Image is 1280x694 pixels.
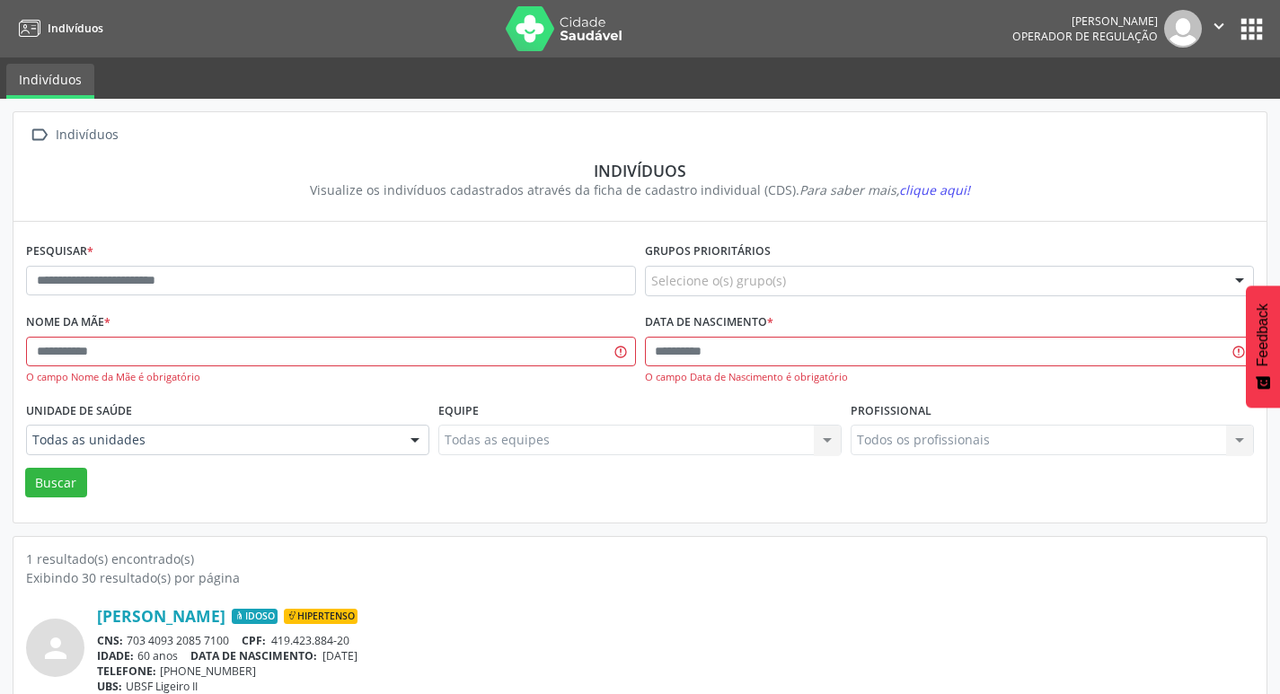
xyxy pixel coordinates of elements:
span: clique aqui! [899,181,970,198]
div: Visualize os indivíduos cadastrados através da ficha de cadastro individual (CDS). [39,180,1241,199]
div: Indivíduos [52,122,121,148]
span: Operador de regulação [1012,29,1158,44]
span: Todas as unidades [32,431,393,449]
a:  Indivíduos [26,122,121,148]
button: Feedback - Mostrar pesquisa [1246,286,1280,408]
span: CPF: [242,633,266,648]
span: CNS: [97,633,123,648]
span: Selecione o(s) grupo(s) [651,271,786,290]
span: [DATE] [322,648,358,663]
label: Data de nascimento [645,309,773,337]
label: Profissional [851,397,931,425]
button:  [1202,10,1236,48]
a: Indivíduos [6,64,94,99]
div: UBSF Ligeiro II [97,679,1254,694]
span: UBS: [97,679,122,694]
span: TELEFONE: [97,663,156,679]
a: [PERSON_NAME] [97,606,225,626]
i:  [1209,16,1229,36]
div: 703 4093 2085 7100 [97,633,1254,648]
div: O campo Nome da Mãe é obrigatório [26,370,636,385]
div: [PHONE_NUMBER] [97,663,1254,679]
button: apps [1236,13,1267,45]
div: O campo Data de Nascimento é obrigatório [645,370,1255,385]
span: Indivíduos [48,21,103,36]
label: Equipe [438,397,479,425]
span: Idoso [232,609,278,625]
div: Exibindo 30 resultado(s) por página [26,568,1254,587]
label: Nome da mãe [26,309,110,337]
i: Para saber mais, [799,181,970,198]
a: Indivíduos [13,13,103,43]
span: 419.423.884-20 [271,633,349,648]
i:  [26,122,52,148]
div: 60 anos [97,648,1254,663]
label: Grupos prioritários [645,238,771,266]
label: Pesquisar [26,238,93,266]
span: IDADE: [97,648,134,663]
div: [PERSON_NAME] [1012,13,1158,29]
span: DATA DE NASCIMENTO: [190,648,317,663]
div: 1 resultado(s) encontrado(s) [26,549,1254,568]
span: Hipertenso [284,609,358,625]
span: Feedback [1255,303,1271,366]
button: Buscar [25,468,87,498]
img: img [1164,10,1202,48]
div: Indivíduos [39,161,1241,180]
label: Unidade de saúde [26,397,132,425]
